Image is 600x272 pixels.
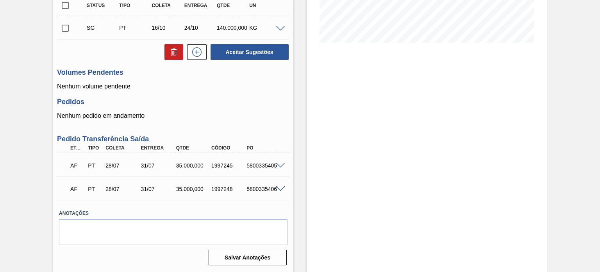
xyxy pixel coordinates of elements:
[215,25,250,31] div: 140.000,000
[245,186,283,192] div: 5800335406
[182,3,218,8] div: Entrega
[182,25,218,31] div: 24/10/2025
[70,162,84,169] p: AF
[117,25,153,31] div: Pedido de Transferência
[209,250,287,265] button: Salvar Anotações
[150,25,186,31] div: 16/10/2025
[104,162,142,169] div: 28/07/2025
[183,44,207,60] div: Nova sugestão
[85,3,120,8] div: Status
[245,145,283,151] div: PO
[139,162,178,169] div: 31/07/2025
[209,162,248,169] div: 1997245
[86,186,104,192] div: Pedido de Transferência
[68,157,86,174] div: Aguardando Faturamento
[139,145,178,151] div: Entrega
[57,135,289,143] h3: Pedido Transferência Saída
[174,162,213,169] div: 35.000,000
[247,25,283,31] div: KG
[57,98,289,106] h3: Pedidos
[161,44,183,60] div: Excluir Sugestões
[68,180,86,198] div: Aguardando Faturamento
[59,208,287,219] label: Anotações
[86,145,104,151] div: Tipo
[207,43,289,61] div: Aceitar Sugestões
[57,112,289,119] p: Nenhum pedido em andamento
[215,3,250,8] div: Qtde
[209,186,248,192] div: 1997248
[86,162,104,169] div: Pedido de Transferência
[104,186,142,192] div: 28/07/2025
[104,145,142,151] div: Coleta
[57,83,289,90] p: Nenhum volume pendente
[209,145,248,151] div: Código
[174,186,213,192] div: 35.000,000
[139,186,178,192] div: 31/07/2025
[70,186,84,192] p: AF
[245,162,283,169] div: 5800335405
[211,44,289,60] button: Aceitar Sugestões
[68,145,86,151] div: Etapa
[117,3,153,8] div: Tipo
[247,3,283,8] div: UN
[85,25,120,31] div: Sugestão Criada
[150,3,186,8] div: Coleta
[174,145,213,151] div: Qtde
[57,68,289,77] h3: Volumes Pendentes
